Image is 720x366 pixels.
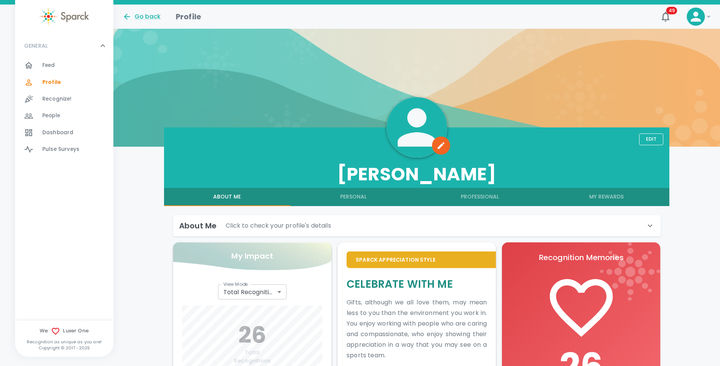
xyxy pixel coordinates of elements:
[42,62,55,69] span: Feed
[15,91,113,107] a: Recognize!
[24,42,48,50] p: GENERAL
[417,188,543,206] button: Professional
[231,250,273,262] p: My Impact
[356,256,487,264] p: Sparck Appreciation Style
[15,339,113,345] p: Recognition as unique as you are!
[42,112,60,119] span: People
[42,146,79,153] span: Pulse Surveys
[179,220,217,232] h6: About Me
[347,277,487,291] h5: Celebrate With Me
[122,12,161,21] button: Go back
[15,57,113,161] div: GENERAL
[15,107,113,124] a: People
[223,281,248,287] label: View Mode
[15,8,113,25] a: Sparck logo
[226,221,331,230] p: Click to check your profile's details
[15,57,113,74] a: Feed
[42,79,61,86] span: Profile
[666,7,677,14] span: 49
[657,8,675,26] button: 49
[42,129,73,136] span: Dashboard
[218,284,287,299] div: Total Recognitions
[543,188,669,206] button: My Rewards
[639,133,663,145] button: Edit
[164,188,290,206] button: About Me
[164,164,670,185] h3: [PERSON_NAME]
[511,251,651,264] p: Recognition Memories
[173,215,661,236] div: About MeClick to check your profile's details
[347,297,487,361] p: Gifts, although we all love them, may mean less to you than the environment you work in. You enjo...
[15,141,113,158] a: Pulse Surveys
[164,188,670,206] div: full width tabs
[15,74,113,91] a: Profile
[15,327,113,336] span: We Luxer One
[600,242,660,301] img: logo
[176,11,201,23] h1: Profile
[15,34,113,57] div: GENERAL
[42,95,72,103] span: Recognize!
[290,188,417,206] button: Personal
[40,8,89,25] img: Sparck logo
[15,345,113,351] p: Copyright © 2017 - 2025
[15,124,113,141] a: Dashboard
